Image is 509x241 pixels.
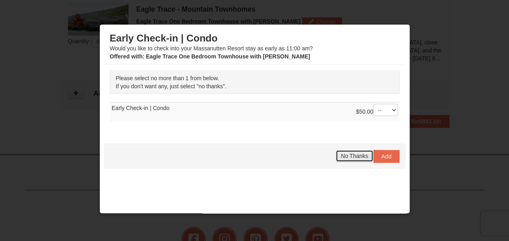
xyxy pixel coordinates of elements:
[356,104,398,120] div: $50.00
[110,53,310,60] strong: : Eagle Trace One Bedroom Townhouse with [PERSON_NAME]
[110,32,400,60] div: Would you like to check into your Massanutten Resort stay as early as 11:00 am?
[373,150,400,163] button: Add
[116,75,219,81] span: Please select no more than 1 from below.
[116,83,227,89] span: If you don't want any, just select "no thanks".
[110,102,400,122] td: Early Check-in | Condo
[341,153,368,159] span: No Thanks
[110,32,400,44] h3: Early Check-in | Condo
[381,153,392,160] span: Add
[336,150,373,162] button: No Thanks
[110,53,143,60] span: Offered with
